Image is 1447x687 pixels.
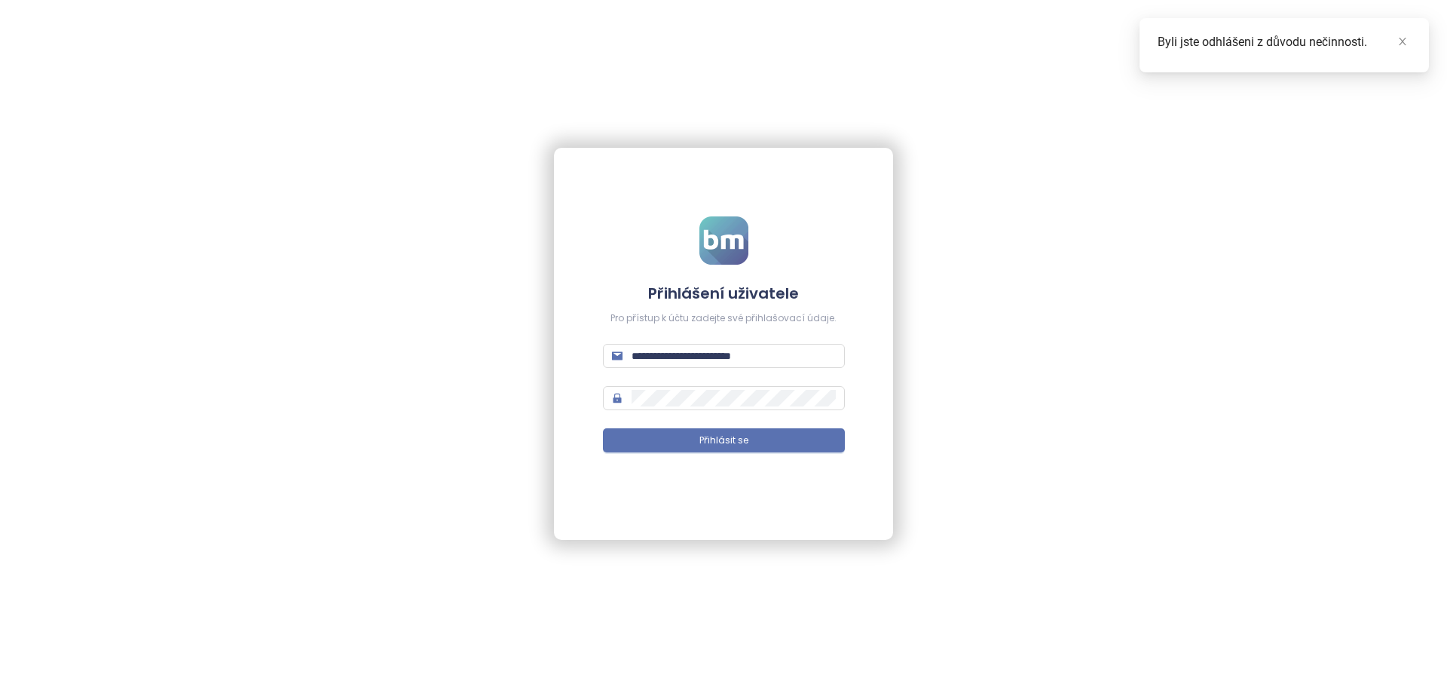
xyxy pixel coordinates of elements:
[1158,33,1411,51] div: Byli jste odhlášeni z důvodu nečinnosti.
[603,283,845,304] h4: Přihlášení uživatele
[699,434,748,448] span: Přihlásit se
[603,428,845,452] button: Přihlásit se
[612,351,623,361] span: mail
[603,311,845,326] div: Pro přístup k účtu zadejte své přihlašovací údaje.
[612,393,623,403] span: lock
[1397,36,1408,47] span: close
[699,216,748,265] img: logo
